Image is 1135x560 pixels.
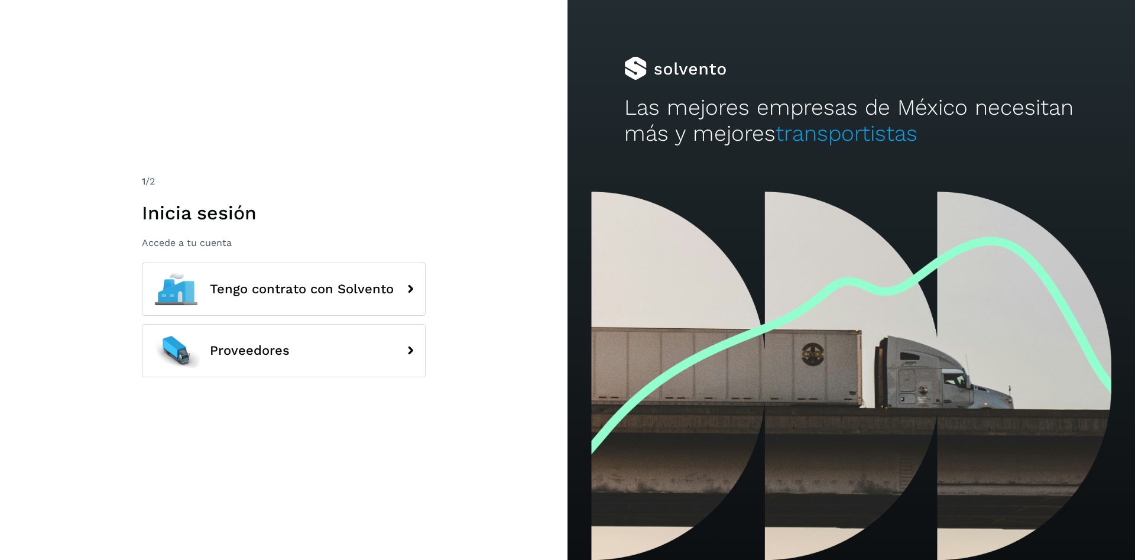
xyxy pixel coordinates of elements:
[210,282,394,296] span: Tengo contrato con Solvento
[142,176,145,187] span: 1
[142,174,426,189] div: /2
[142,324,426,377] button: Proveedores
[142,237,426,248] p: Accede a tu cuenta
[210,344,290,358] span: Proveedores
[624,95,1078,147] h2: Las mejores empresas de México necesitan más y mejores
[142,263,426,316] button: Tengo contrato con Solvento
[142,202,426,224] h1: Inicia sesión
[776,121,917,146] span: transportistas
